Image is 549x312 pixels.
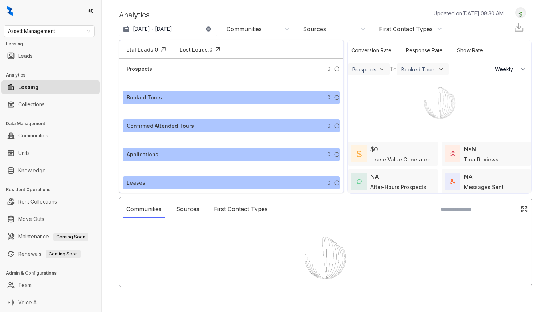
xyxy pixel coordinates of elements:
div: Communities [123,201,165,218]
div: Sources [172,201,203,218]
span: 0 [327,151,330,159]
img: Download [513,22,524,33]
h3: Admin & Configurations [6,270,101,276]
div: First Contact Types [379,25,433,33]
li: Units [1,146,100,160]
img: Info [334,180,340,186]
div: Booked Tours [127,94,162,102]
li: Team [1,278,100,292]
div: NaN [464,145,476,153]
button: [DATE] - [DATE] [119,22,217,36]
a: Communities [18,128,48,143]
a: Leads [18,49,33,63]
img: Info [334,66,340,72]
div: Messages Sent [464,183,504,191]
span: Weekly [495,66,517,73]
div: To [390,65,397,74]
img: Click Icon [212,44,223,55]
a: RenewalsComing Soon [18,247,81,261]
h3: Analytics [6,72,101,78]
p: Updated on [DATE] 08:30 AM [434,9,504,17]
div: Tour Reviews [464,156,499,163]
img: ViewFilterArrow [437,66,444,73]
div: Communities [227,25,262,33]
a: Move Outs [18,212,44,226]
li: Leasing [1,80,100,94]
a: Leasing [18,80,38,94]
span: Assett Management [8,26,90,37]
img: UserAvatar [516,9,526,17]
img: TourReviews [450,151,455,156]
a: Rent Collections [18,194,57,209]
div: First Contact Types [210,201,271,218]
h3: Leasing [6,41,101,47]
div: NA [370,172,379,181]
span: 0 [327,94,330,102]
div: NA [464,172,473,181]
img: logo [7,6,13,16]
img: SearchIcon [505,206,512,212]
div: Prospects [127,65,152,73]
div: $0 [370,145,378,153]
img: TotalFum [450,179,455,184]
li: Knowledge [1,163,100,178]
span: 0 [327,179,330,187]
h3: Resident Operations [6,186,101,193]
img: AfterHoursConversations [357,179,362,184]
img: Info [334,123,340,129]
div: Conversion Rate [348,43,395,58]
li: Communities [1,128,100,143]
img: Click Icon [521,206,528,213]
img: Loader [412,76,467,130]
div: Booked Tours [401,66,436,73]
div: After-Hours Prospects [370,183,426,191]
div: Sources [303,25,326,33]
img: LeaseValue [357,149,362,158]
h3: Data Management [6,120,101,127]
a: Knowledge [18,163,46,178]
img: Click Icon [158,44,169,55]
span: Coming Soon [53,233,88,241]
div: Show Rate [454,43,487,58]
div: Applications [127,151,158,159]
a: Voice AI [18,295,38,310]
span: 0 [327,65,330,73]
li: Collections [1,97,100,112]
p: [DATE] - [DATE] [133,25,172,33]
li: Maintenance [1,229,100,244]
p: Analytics [119,9,150,20]
span: 0 [327,122,330,130]
div: Leases [127,179,145,187]
li: Voice AI [1,295,100,310]
li: Move Outs [1,212,100,226]
div: Confirmed Attended Tours [127,122,194,130]
div: Lease Value Generated [370,156,431,163]
img: Info [334,95,340,100]
a: Collections [18,97,45,112]
li: Leads [1,49,100,63]
img: Loader [289,222,362,295]
li: Renewals [1,247,100,261]
div: Response Rate [402,43,446,58]
img: ViewFilterArrow [378,66,385,73]
img: Info [334,152,340,157]
div: Total Leads: 0 [123,46,158,53]
button: Weekly [491,63,531,76]
a: Units [18,146,30,160]
div: Prospects [352,66,377,73]
span: Coming Soon [46,250,81,258]
li: Rent Collections [1,194,100,209]
div: Lost Leads: 0 [180,46,212,53]
a: Team [18,278,32,292]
